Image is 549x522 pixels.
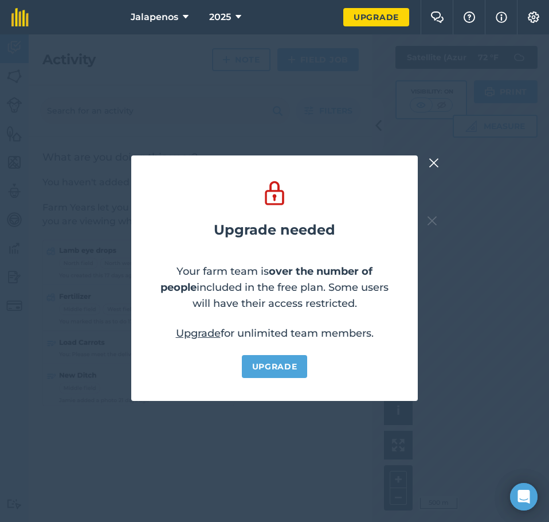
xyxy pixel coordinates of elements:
img: A cog icon [527,11,540,23]
a: Upgrade [242,355,308,378]
img: svg+xml;base64,PHN2ZyB4bWxucz0iaHR0cDovL3d3dy53My5vcmcvMjAwMC9zdmciIHdpZHRoPSIyMiIgaGVpZ2h0PSIzMC... [429,156,439,170]
img: Two speech bubbles overlapping with the left bubble in the forefront [430,11,444,23]
img: svg+xml;base64,PHN2ZyB4bWxucz0iaHR0cDovL3d3dy53My5vcmcvMjAwMC9zdmciIHdpZHRoPSIxNyIgaGVpZ2h0PSIxNy... [496,10,507,24]
strong: over the number of people [160,265,372,294]
img: fieldmargin Logo [11,8,29,26]
a: Upgrade [343,8,409,26]
img: A question mark icon [462,11,476,23]
div: Open Intercom Messenger [510,483,538,511]
h2: Upgrade needed [214,222,335,238]
span: Jalapenos [131,10,178,24]
span: 2025 [209,10,231,24]
p: Your farm team is included in the free plan. Some users will have their access restricted. [154,263,395,311]
p: for unlimited team members. [176,325,374,341]
a: Upgrade [176,327,221,340]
